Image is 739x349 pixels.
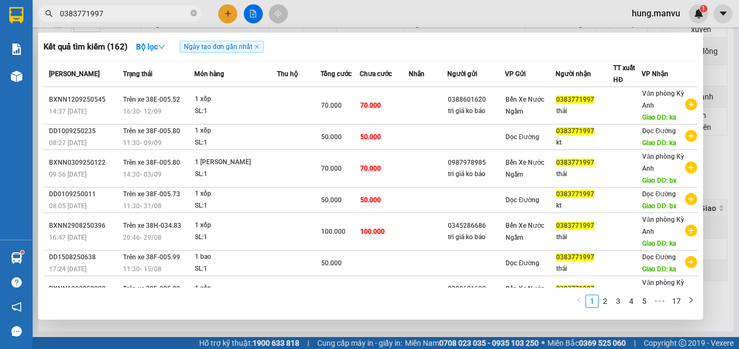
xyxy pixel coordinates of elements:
span: 20:46 - 29/08 [123,234,162,241]
span: Giao DĐ: ka [642,265,676,273]
span: Bến Xe Nước Ngầm [506,159,544,178]
a: 17 [669,295,684,307]
div: 1 xốp [195,283,276,295]
strong: Bộ lọc [136,42,165,51]
span: Nhãn [409,70,424,78]
span: down [158,43,165,51]
li: Next Page [685,295,698,308]
div: thái [556,169,613,180]
span: 0383771997 [556,253,594,261]
span: close [254,44,260,49]
span: 70.000 [360,102,381,109]
span: close-circle [190,9,197,19]
span: Văn phòng Kỳ Anh [642,279,684,298]
span: plus-circle [685,225,697,236]
span: Giao DĐ: bx [642,202,676,210]
span: [PERSON_NAME] [49,70,100,78]
span: plus-circle [685,161,697,173]
button: Bộ lọcdown [127,38,174,55]
input: Tìm tên, số ĐT hoặc mã đơn [60,8,188,20]
span: Bến Xe Nước Ngầm [506,96,544,115]
div: tri giá ko báo [448,232,504,243]
span: Văn phòng Kỳ Anh [642,90,684,109]
span: Giao DĐ: ka [642,240,676,247]
div: tri giá ko báo [448,169,504,180]
span: 100.000 [321,228,346,235]
span: Chưa cước [360,70,392,78]
span: Dọc Đường [642,127,676,135]
li: 4 [625,295,638,308]
span: Dọc Đường [642,253,676,261]
sup: 1 [21,251,24,254]
li: 5 [638,295,651,308]
div: 0388601620 [448,94,504,105]
button: left [572,295,586,308]
span: 70.000 [321,102,342,109]
span: 50.000 [360,196,381,204]
div: 0345286686 [448,220,504,232]
span: 50.000 [321,133,342,141]
span: close-circle [190,10,197,16]
span: Trên xe 38F-005.99 [123,253,180,261]
span: question-circle [11,277,22,288]
span: Thu hộ [277,70,298,78]
h3: Kết quả tìm kiếm ( 162 ) [44,41,127,53]
span: TT xuất HĐ [613,64,635,84]
span: right [688,297,694,303]
div: thái [556,263,613,275]
span: 08:27 [DATE] [49,139,87,147]
span: 16:47 [DATE] [49,234,87,241]
div: SL: 1 [195,169,276,180]
span: plus-circle [685,98,697,110]
span: 11:30 - 09/09 [123,139,162,147]
span: Người nhận [556,70,591,78]
div: kt [556,137,613,148]
div: SL: 1 [195,137,276,149]
span: Văn phòng Kỳ Anh [642,153,684,172]
span: Trên xe 38F-005.80 [123,159,180,166]
span: Văn phòng Kỳ Anh [642,216,684,235]
span: VP Nhận [642,70,668,78]
div: BXNN2908250396 [49,220,120,232]
span: Trên xe 38F-005.73 [123,190,180,198]
span: 0383771997 [556,159,594,166]
span: Người gửi [447,70,477,78]
span: left [576,297,582,303]
span: message [11,326,22,336]
span: Ngày tạo đơn gần nhất [180,41,264,53]
a: 3 [612,295,624,307]
span: 16:30 - 12/09 [123,108,162,115]
span: 14:30 - 03/09 [123,171,162,178]
span: Trên xe 38E-005.22 [123,285,180,292]
span: Tổng cước [321,70,352,78]
li: Next 5 Pages [651,295,668,308]
span: Giao DĐ: bx [642,177,676,184]
li: 1 [586,295,599,308]
span: Dọc Đường [506,196,539,204]
span: Dọc Đường [506,259,539,267]
span: search [45,10,53,17]
li: 2 [599,295,612,308]
div: thái [556,232,613,243]
span: 0383771997 [556,190,594,198]
span: 70.000 [360,165,381,172]
span: plus-circle [685,193,697,205]
img: solution-icon [11,43,22,55]
span: Món hàng [194,70,224,78]
span: 09:56 [DATE] [49,171,87,178]
div: SL: 1 [195,232,276,244]
span: 0383771997 [556,222,594,229]
span: 11:30 - 15/08 [123,265,162,273]
span: Giao DĐ: ka [642,114,676,121]
a: 5 [638,295,650,307]
span: 50.000 [321,259,342,267]
div: 1 [PERSON_NAME] [195,157,276,169]
span: 0383771997 [556,96,594,103]
span: plus-circle [685,130,697,142]
span: VP Gửi [505,70,526,78]
div: kt [556,200,613,211]
li: 17 [668,295,685,308]
span: Dọc Đường [642,190,676,198]
div: 0987978985 [448,157,504,169]
div: 1 xốp [195,94,276,105]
